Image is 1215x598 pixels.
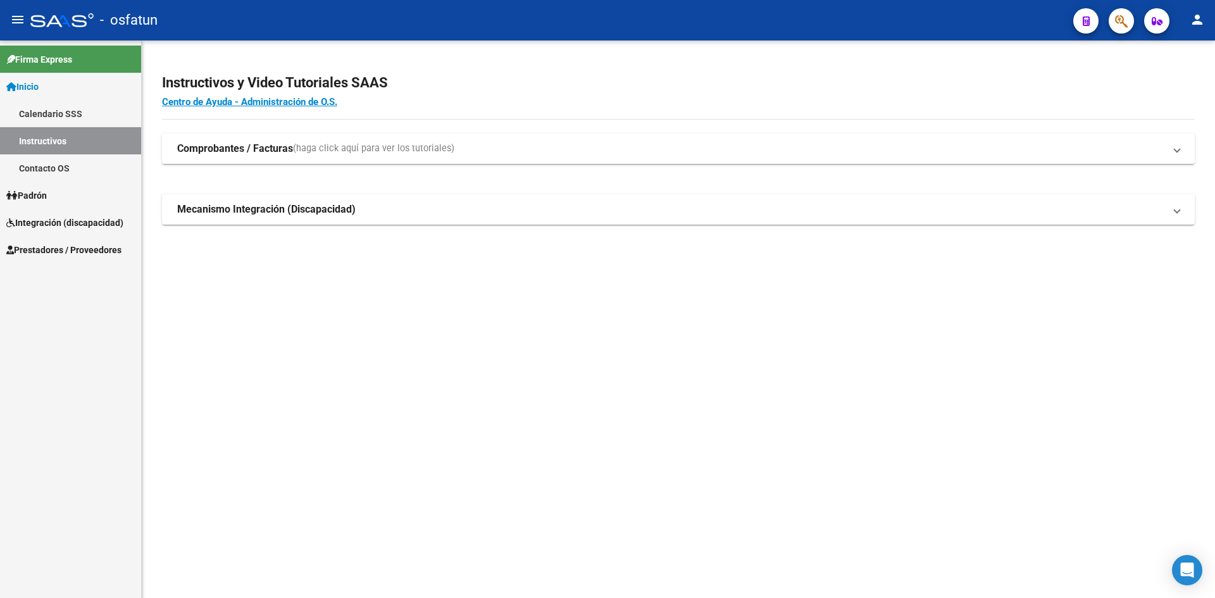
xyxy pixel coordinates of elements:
strong: Comprobantes / Facturas [177,142,293,156]
mat-icon: menu [10,12,25,27]
mat-expansion-panel-header: Comprobantes / Facturas(haga click aquí para ver los tutoriales) [162,134,1195,164]
span: (haga click aquí para ver los tutoriales) [293,142,454,156]
strong: Mecanismo Integración (Discapacidad) [177,202,356,216]
span: Integración (discapacidad) [6,216,123,230]
span: Prestadores / Proveedores [6,243,121,257]
h2: Instructivos y Video Tutoriales SAAS [162,71,1195,95]
span: - osfatun [100,6,158,34]
div: Open Intercom Messenger [1172,555,1202,585]
span: Padrón [6,189,47,202]
mat-expansion-panel-header: Mecanismo Integración (Discapacidad) [162,194,1195,225]
a: Centro de Ayuda - Administración de O.S. [162,96,337,108]
span: Firma Express [6,53,72,66]
mat-icon: person [1190,12,1205,27]
span: Inicio [6,80,39,94]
